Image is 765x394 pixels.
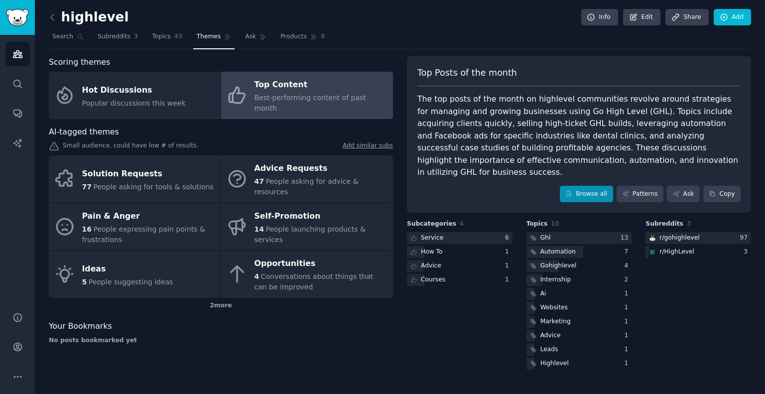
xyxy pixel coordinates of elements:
[526,316,632,328] a: Marketing1
[645,220,683,229] span: Subreddits
[625,303,632,312] div: 1
[540,275,571,284] div: Internship
[625,345,632,354] div: 1
[49,251,221,298] a: Ideas5People suggesting ideas
[82,99,186,107] span: Popular discussions this week
[417,67,517,79] span: Top Posts of the month
[540,289,546,298] div: Ai
[49,203,221,251] a: Pain & Anger16People expressing pain points & frustrations
[49,9,128,25] h2: highlevel
[82,208,216,224] div: Pain & Anger
[407,274,512,286] a: Courses1
[49,320,112,333] span: Your Bookmarks
[625,359,632,368] div: 1
[255,94,366,112] span: Best-performing content of past month
[740,234,751,243] div: 97
[659,234,699,243] div: r/ gohighlevel
[255,177,264,185] span: 47
[667,186,700,203] a: Ask
[98,32,130,41] span: Subreddits
[255,256,388,272] div: Opportunities
[625,248,632,257] div: 7
[421,262,441,270] div: Advice
[526,274,632,286] a: Internship2
[526,344,632,356] a: Leads1
[421,234,443,243] div: Service
[505,248,512,257] div: 1
[649,235,656,242] img: gohighlevel
[134,32,138,41] span: 3
[526,246,632,259] a: Automation7
[49,155,221,203] a: Solution Requests77People asking for tools & solutions
[526,302,632,314] a: Websites1
[505,234,512,243] div: 6
[744,248,751,257] div: 3
[82,225,205,244] span: People expressing pain points & frustrations
[460,220,464,227] span: 4
[645,232,751,245] a: gohighlevelr/gohighlevel97
[49,72,221,119] a: Hot DiscussionsPopular discussions this week
[82,82,186,98] div: Hot Discussions
[407,260,512,272] a: Advice1
[193,29,235,49] a: Themes
[526,288,632,300] a: Ai1
[540,248,576,257] div: Automation
[174,32,183,41] span: 43
[407,232,512,245] a: Service6
[255,177,359,196] span: People asking for advice & resources
[625,317,632,326] div: 1
[526,232,632,245] a: Ghl13
[625,289,632,298] div: 1
[245,32,256,41] span: Ask
[540,359,569,368] div: Highlevel
[551,220,559,227] span: 10
[421,275,445,284] div: Courses
[407,246,512,259] a: How To1
[421,248,443,257] div: How To
[49,29,87,49] a: Search
[152,32,170,41] span: Topics
[255,161,388,177] div: Advice Requests
[82,166,214,182] div: Solution Requests
[617,186,663,203] a: Patterns
[321,32,325,41] span: 8
[49,298,393,314] div: 2 more
[255,77,388,93] div: Top Content
[197,32,221,41] span: Themes
[221,251,393,298] a: Opportunities4Conversations about things that can be improved
[526,220,548,229] span: Topics
[714,9,751,26] a: Add
[221,203,393,251] a: Self-Promotion14People launching products & services
[540,262,577,270] div: Gohighlevel
[277,29,328,49] a: Products8
[255,208,388,224] div: Self-Promotion
[581,9,618,26] a: Info
[94,29,141,49] a: Subreddits3
[255,272,374,291] span: Conversations about things that can be improved
[505,275,512,284] div: 1
[255,272,259,280] span: 4
[687,220,691,227] span: 3
[703,186,741,203] button: Copy
[49,126,119,138] span: AI-tagged themes
[49,141,393,152] div: Small audience, could have low # of results.
[540,345,558,354] div: Leads
[255,225,366,244] span: People launching products & services
[560,186,613,203] a: Browse all
[540,234,551,243] div: Ghl
[148,29,186,49] a: Topics43
[526,358,632,370] a: Highlevel1
[625,262,632,270] div: 4
[540,317,571,326] div: Marketing
[505,262,512,270] div: 1
[242,29,270,49] a: Ask
[49,56,110,69] span: Scoring themes
[540,331,561,340] div: Advice
[540,303,568,312] div: Websites
[645,246,751,259] a: HighLevelr/HighLevel3
[343,141,393,152] a: Add similar subs
[255,225,264,233] span: 14
[82,183,92,191] span: 77
[52,32,73,41] span: Search
[82,225,92,233] span: 16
